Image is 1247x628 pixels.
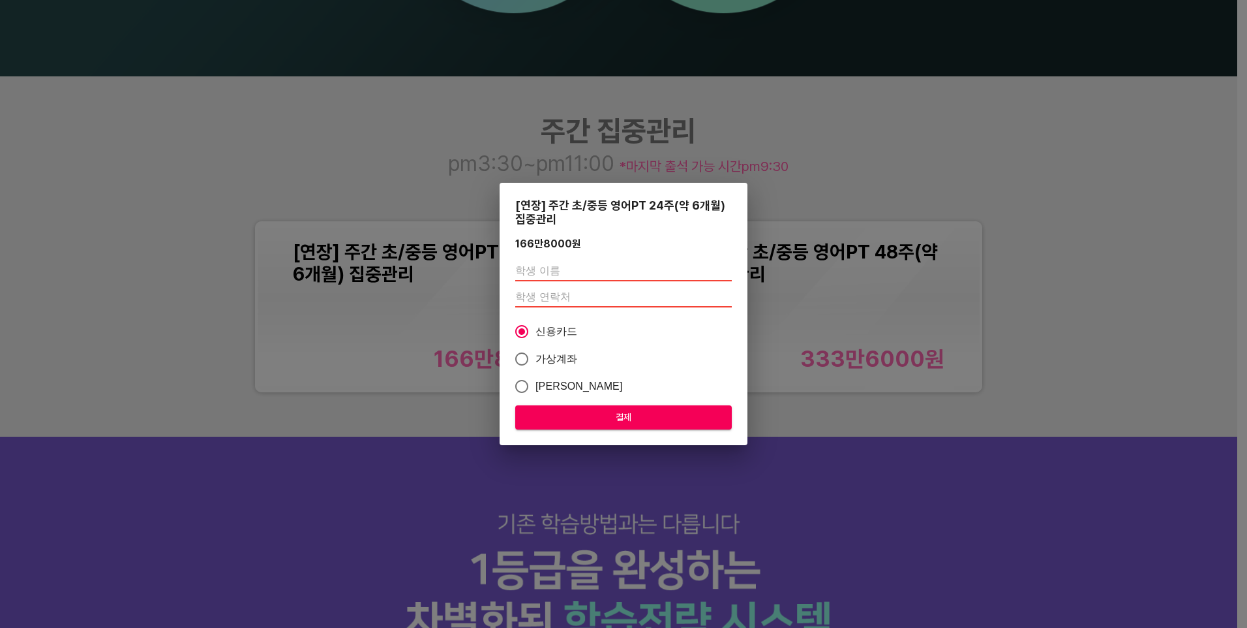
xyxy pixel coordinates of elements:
[515,260,732,281] input: 학생 이름
[515,405,732,430] button: 결제
[535,379,623,394] span: [PERSON_NAME]
[526,409,721,426] span: 결제
[535,351,578,367] span: 가상계좌
[535,324,578,339] span: 신용카드
[515,198,732,226] div: [연장] 주간 초/중등 영어PT 24주(약 6개월) 집중관리
[515,238,581,250] div: 166만8000 원
[515,287,732,307] input: 학생 연락처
